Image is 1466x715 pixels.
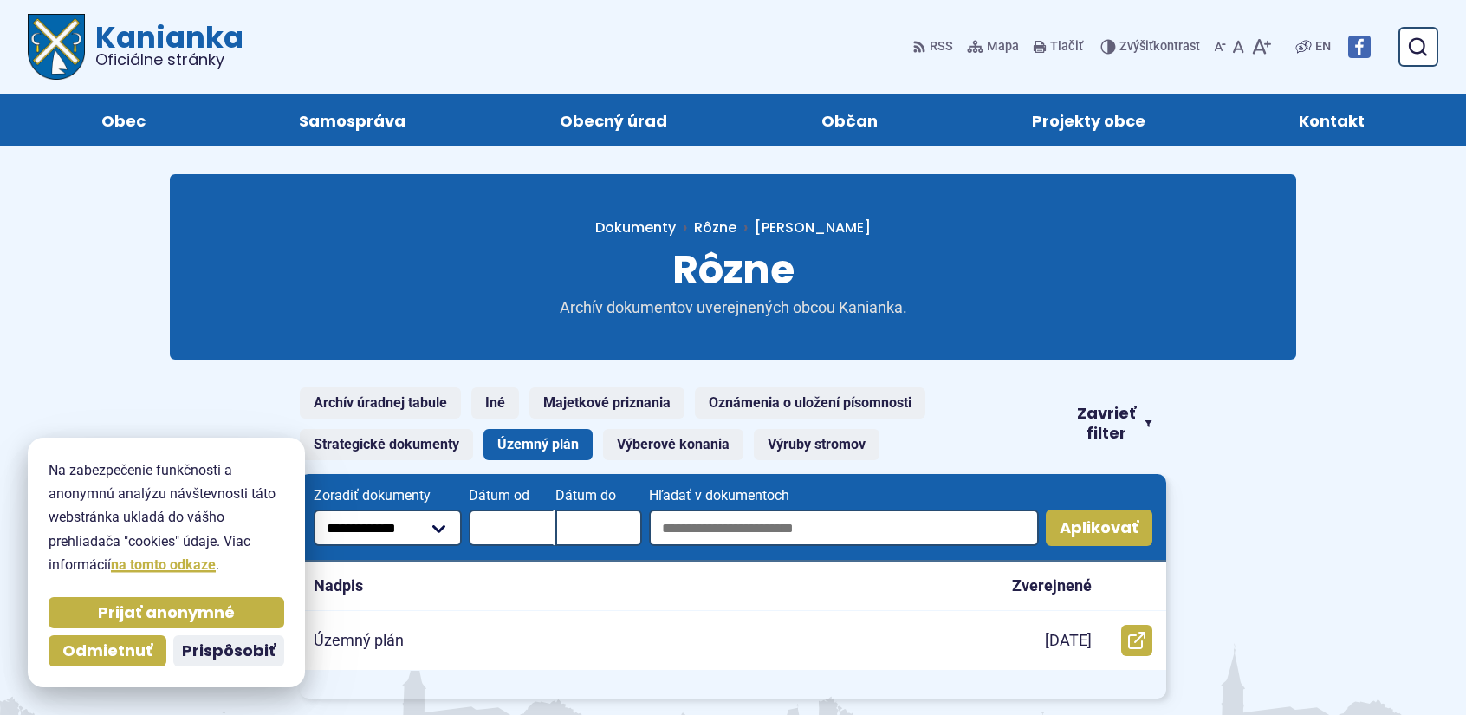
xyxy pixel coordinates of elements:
[762,94,937,146] a: Občan
[912,29,957,65] a: RSS
[595,218,676,237] span: Dokumenty
[28,14,243,80] a: Logo Kanianka, prejsť na domovskú stránku.
[98,603,235,623] span: Prijať anonymné
[469,510,555,546] input: Dátum od
[111,556,216,573] a: na tomto odkaze
[694,218,736,237] a: Rôzne
[49,635,166,666] button: Odmietnuť
[1248,29,1275,65] button: Zväčšiť veľkosť písma
[1062,404,1166,443] button: Zavrieť filter
[1045,631,1092,651] p: [DATE]
[1239,94,1424,146] a: Kontakt
[1312,36,1334,57] a: EN
[314,631,404,651] p: Územný plán
[695,387,925,419] a: Oznámenia o uložení písomnosti
[1119,40,1200,55] span: kontrast
[736,218,871,237] a: [PERSON_NAME]
[1100,29,1203,65] button: Zvýšiťkontrast
[555,510,642,546] input: Dátum do
[49,458,284,576] p: Na zabezpečenie funkčnosti a anonymnú analýzu návštevnosti táto webstránka ukladá do vášho prehli...
[1050,40,1083,55] span: Tlačiť
[649,488,1039,504] span: Hľadať v dokumentoch
[1229,29,1248,65] button: Nastaviť pôvodnú veľkosť písma
[42,94,205,146] a: Obec
[62,641,152,661] span: Odmietnuť
[987,36,1019,57] span: Mapa
[469,488,555,504] span: Dátum od
[314,576,363,596] p: Nadpis
[49,597,284,628] button: Prijať anonymné
[173,635,284,666] button: Prispôsobiť
[1032,94,1145,146] span: Projekty obce
[1315,36,1331,57] span: EN
[300,387,461,419] a: Archív úradnej tabule
[1076,404,1138,443] span: Zavrieť filter
[525,298,941,318] p: Archív dokumentov uverejnených obcou Kanianka.
[240,94,466,146] a: Samospráva
[471,387,519,419] a: Iné
[649,510,1039,546] input: Hľadať v dokumentoch
[300,429,473,460] a: Strategické dokumenty
[595,218,694,237] a: Dokumenty
[299,94,405,146] span: Samospráva
[28,14,85,80] img: Prejsť na domovskú stránku
[1210,29,1229,65] button: Zmenšiť veľkosť písma
[1119,39,1153,54] span: Zvýšiť
[560,94,667,146] span: Obecný úrad
[963,29,1022,65] a: Mapa
[821,94,878,146] span: Občan
[754,429,879,460] a: Výruby stromov
[1046,510,1152,546] button: Aplikovať
[1348,36,1371,58] img: Prejsť na Facebook stránku
[603,429,743,460] a: Výberové konania
[85,23,243,68] span: Kanianka
[500,94,727,146] a: Obecný úrad
[1299,94,1365,146] span: Kontakt
[314,510,462,546] select: Zoradiť dokumenty
[930,36,953,57] span: RSS
[314,488,462,504] span: Zoradiť dokumenty
[95,52,243,68] span: Oficiálne stránky
[1012,576,1092,596] p: Zverejnené
[182,641,276,661] span: Prispôsobiť
[529,387,684,419] a: Majetkové priznania
[1029,29,1087,65] button: Tlačiť
[555,488,642,504] span: Dátum do
[972,94,1205,146] a: Projekty obce
[483,429,593,460] a: Územný plán
[101,94,146,146] span: Obec
[672,242,795,297] span: Rôzne
[755,218,871,237] span: [PERSON_NAME]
